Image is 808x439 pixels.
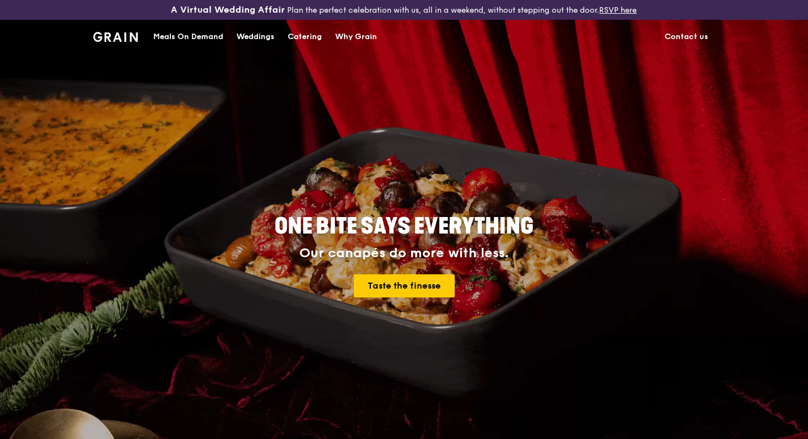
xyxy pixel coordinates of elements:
a: RSVP here [599,6,637,15]
a: Weddings [230,20,281,53]
span: ONE BITE SAYS EVERYTHING [274,213,534,240]
img: Grain [93,32,138,42]
h3: A Virtual Wedding Affair [171,4,285,15]
div: Weddings [236,20,274,53]
div: Our canapés do more with less. [206,246,602,261]
a: GrainGrain [93,19,138,52]
div: Why Grain [335,20,377,53]
div: Plan the perfect celebration with us, all in a weekend, without stepping out the door. [134,4,673,15]
div: Catering [288,20,322,53]
a: Why Grain [328,20,384,53]
a: Contact us [658,20,715,53]
a: Catering [281,20,328,53]
div: Meals On Demand [153,20,223,53]
a: Taste the finesse [354,274,455,297]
